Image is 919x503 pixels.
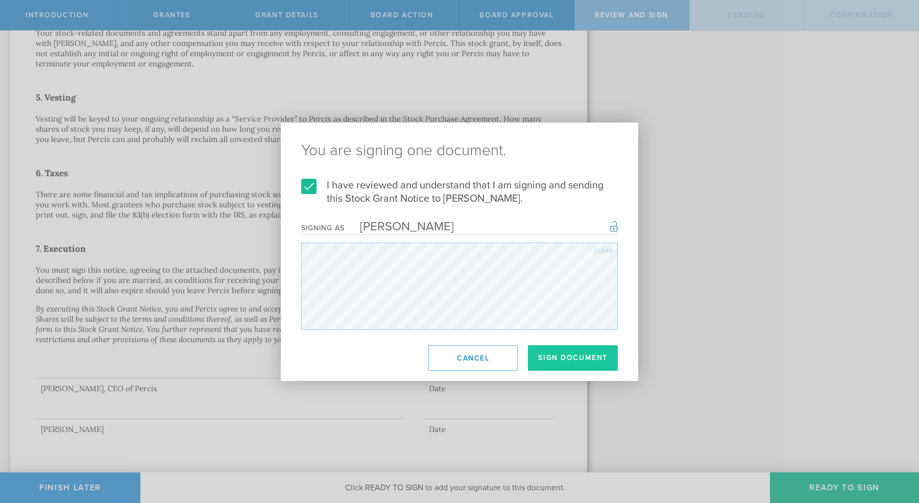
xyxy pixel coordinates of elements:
button: Cancel [428,345,518,371]
ng-pluralize: You are signing one document. [301,143,618,158]
div: Signing as [301,224,345,232]
button: Sign Document [528,345,618,371]
label: I have reviewed and understand that I am signing and sending this Stock Grant Notice to [PERSON_N... [301,179,618,205]
div: [PERSON_NAME] [345,219,454,234]
iframe: Chat Widget [868,423,919,472]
